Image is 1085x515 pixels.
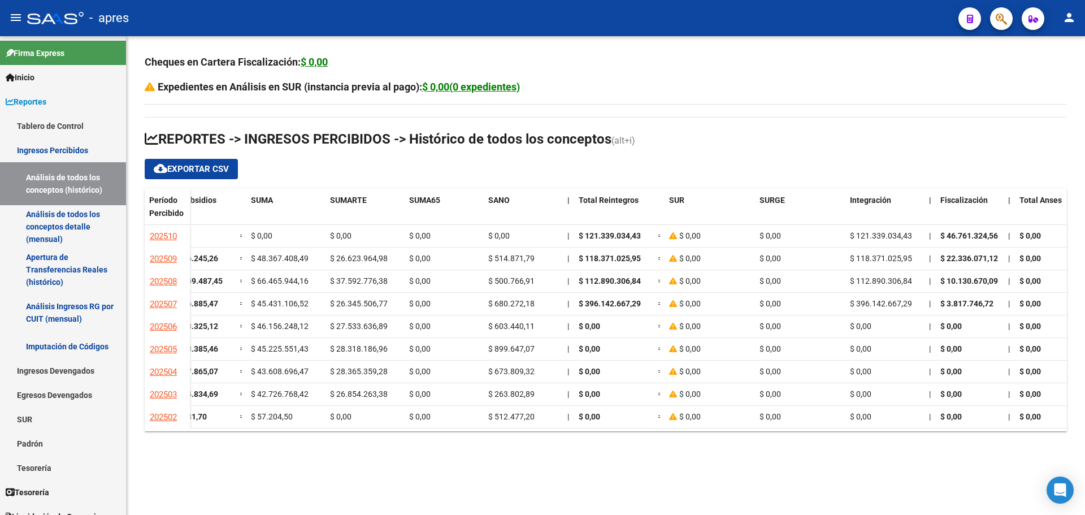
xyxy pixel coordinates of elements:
[611,135,635,146] span: (alt+i)
[488,196,510,205] span: SANO
[488,322,535,331] span: $ 603.440,11
[330,322,388,331] span: $ 27.533.636,89
[240,276,244,285] span: =
[409,412,431,421] span: $ 0,00
[940,299,993,308] span: $ 3.817.746,72
[850,299,912,308] span: $ 396.142.667,29
[759,299,781,308] span: $ 0,00
[240,322,244,331] span: =
[563,188,574,236] datatable-header-cell: |
[330,412,351,421] span: $ 0,00
[850,390,871,399] span: $ 0,00
[925,188,936,236] datatable-header-cell: |
[145,131,611,147] span: REPORTES -> INGRESOS PERCIBIDOS -> Histórico de todos los conceptos
[940,390,962,399] span: $ 0,00
[679,276,701,285] span: $ 0,00
[484,188,563,236] datatable-header-cell: SANO
[679,322,701,331] span: $ 0,00
[567,196,570,205] span: |
[1019,254,1041,263] span: $ 0,00
[409,196,440,205] span: SUMA65
[929,254,931,263] span: |
[150,412,177,422] span: 202502
[759,412,781,421] span: $ 0,00
[6,71,34,84] span: Inicio
[579,367,600,376] span: $ 0,00
[759,344,781,353] span: $ 0,00
[755,188,845,236] datatable-header-cell: SURGE
[409,254,431,263] span: $ 0,00
[145,56,328,68] strong: Cheques en Cartera Fiscalización:
[240,412,244,421] span: =
[330,276,388,285] span: $ 37.592.776,38
[940,367,962,376] span: $ 0,00
[409,276,431,285] span: $ 0,00
[759,196,785,205] span: SURGE
[145,159,238,179] button: Exportar CSV
[488,231,510,240] span: $ 0,00
[1047,477,1074,504] div: Open Intercom Messenger
[929,276,931,285] span: |
[579,412,600,421] span: $ 0,00
[658,344,662,353] span: =
[929,231,931,240] span: |
[929,196,931,205] span: |
[1019,412,1041,421] span: $ 0,00
[150,322,177,332] span: 202506
[251,390,309,399] span: $ 42.726.768,42
[251,367,309,376] span: $ 43.608.696,47
[940,196,988,205] span: Fiscalización
[1004,188,1015,236] datatable-header-cell: |
[1019,276,1041,285] span: $ 0,00
[567,367,569,376] span: |
[160,276,223,285] span: $ 104.559.487,45
[940,322,962,331] span: $ 0,00
[759,367,781,376] span: $ 0,00
[567,390,569,399] span: |
[240,390,244,399] span: =
[850,276,912,285] span: $ 112.890.306,84
[850,412,871,421] span: $ 0,00
[330,344,388,353] span: $ 28.318.186,96
[1008,412,1010,421] span: |
[488,276,535,285] span: $ 500.766,91
[1008,231,1010,240] span: |
[929,390,931,399] span: |
[567,299,569,308] span: |
[940,254,998,263] span: $ 22.336.071,12
[940,231,998,240] span: $ 46.761.324,56
[251,276,309,285] span: $ 66.465.944,16
[658,390,662,399] span: =
[850,196,891,205] span: Integración
[658,322,662,331] span: =
[251,299,309,308] span: $ 45.431.106,52
[759,322,781,331] span: $ 0,00
[579,231,641,240] span: $ 121.339.034,43
[679,344,701,353] span: $ 0,00
[759,254,781,263] span: $ 0,00
[330,367,388,376] span: $ 28.365.359,28
[1019,231,1041,240] span: $ 0,00
[579,344,600,353] span: $ 0,00
[679,254,701,263] span: $ 0,00
[488,412,535,421] span: $ 512.477,20
[658,276,662,285] span: =
[1019,390,1041,399] span: $ 0,00
[1008,276,1010,285] span: |
[251,231,272,240] span: $ 0,00
[929,412,931,421] span: |
[759,390,781,399] span: $ 0,00
[330,390,388,399] span: $ 26.854.263,38
[150,276,177,287] span: 202508
[154,162,167,175] mat-icon: cloud_download
[409,231,431,240] span: $ 0,00
[488,254,535,263] span: $ 514.871,79
[150,254,177,264] span: 202509
[488,299,535,308] span: $ 680.272,18
[145,188,190,236] datatable-header-cell: Período Percibido
[301,54,328,70] div: $ 0,00
[929,299,931,308] span: |
[409,390,431,399] span: $ 0,00
[409,299,431,308] span: $ 0,00
[1008,196,1010,205] span: |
